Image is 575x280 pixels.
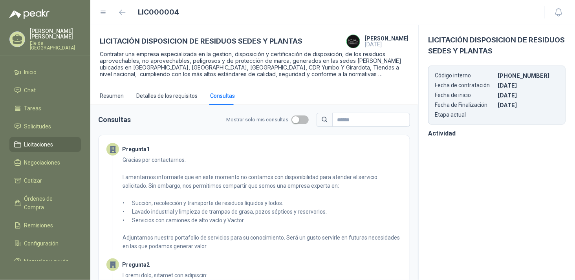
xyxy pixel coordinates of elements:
span: Cotizar [24,176,42,185]
div: Consultas [210,92,235,100]
a: Licitaciones [9,137,81,152]
span: Órdenes de Compra [24,194,73,212]
p: [DATE] [498,92,559,99]
p: [PHONE_NUMBER] [498,72,559,79]
a: Negociaciones [9,155,81,170]
a: Órdenes de Compra [9,191,81,215]
a: Tareas [9,101,81,116]
p: [DATE] [498,82,559,89]
p: [DATE] [365,41,408,48]
b: Pregunta 2 [122,260,150,269]
div: Detalles de los requisitos [136,92,198,100]
p: Contratar una empresa especializada en la gestion, disposición y certificación de disposición, de... [100,51,408,77]
label: Mostrar solo mis consultas [226,115,309,124]
img: Logo peakr [9,9,49,19]
a: Remisiones [9,218,81,233]
span: Manuales y ayuda [24,257,69,266]
p: [DATE] [498,102,559,108]
p: Código interno [435,72,496,79]
span: Negociaciones [24,158,60,167]
span: Licitaciones [24,140,53,149]
span: Chat [24,86,36,95]
a: Chat [9,83,81,98]
p: Ele de [GEOGRAPHIC_DATA] [30,41,81,50]
p: [PERSON_NAME] [PERSON_NAME] [30,28,81,39]
h4: [PERSON_NAME] [365,36,408,41]
h3: Consultas [98,114,218,125]
h3: Actividad [428,128,566,138]
p: Gracias por contactarnos. Lamentamos informarle que en este momento no contamos con disponibilida... [123,156,402,251]
a: Manuales y ayuda [9,254,81,269]
p: Etapa actual [435,112,496,118]
b: Pregunta 1 [122,145,150,154]
span: Inicio [24,68,37,77]
a: Configuración [9,236,81,251]
h3: LICITACIÓN DISPOSICION DE RESIDUOS SEDES Y PLANTAS [428,35,566,57]
a: Solicitudes [9,119,81,134]
h3: LICITACIÓN DISPOSICION DE RESIDUOS SEDES Y PLANTAS [100,36,302,47]
img: Company Logo [347,35,360,48]
span: Solicitudes [24,122,51,131]
span: Configuración [24,239,59,248]
a: Inicio [9,65,81,80]
h1: LIC000004 [138,7,179,18]
span: Tareas [24,104,42,113]
span: Remisiones [24,221,53,230]
p: Fecha de inicio [435,92,496,99]
a: Cotizar [9,173,81,188]
p: Fecha de Finalización [435,102,496,108]
p: Fecha de contratación [435,82,496,89]
button: Mostrar solo mis consultas [291,115,309,124]
div: Resumen [100,92,124,100]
